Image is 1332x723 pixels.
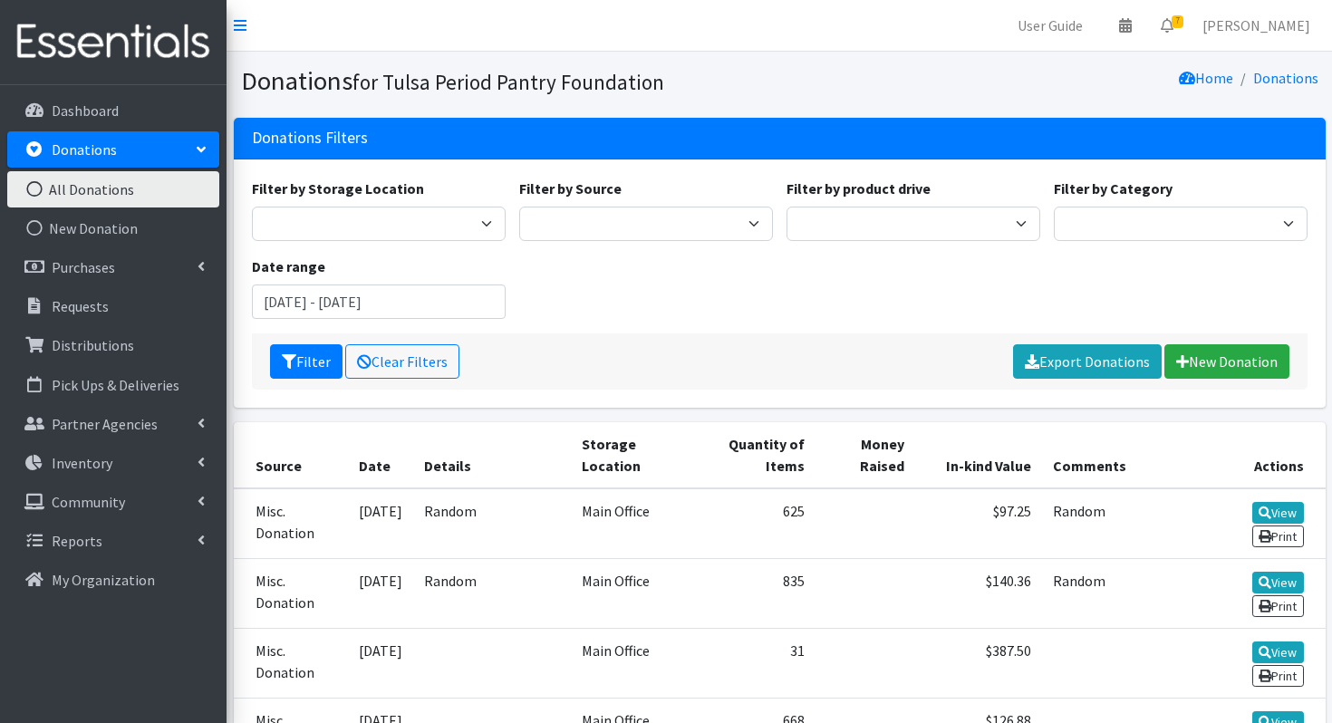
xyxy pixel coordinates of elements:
a: View [1252,641,1304,663]
a: Reports [7,523,219,559]
p: Distributions [52,336,134,354]
a: Print [1252,525,1304,547]
td: [DATE] [348,629,413,699]
a: Export Donations [1013,344,1162,379]
p: Dashboard [52,101,119,120]
a: 7 [1146,7,1188,43]
a: Requests [7,288,219,324]
a: Clear Filters [345,344,459,379]
a: Community [7,484,219,520]
th: Actions [1202,422,1325,488]
td: [DATE] [348,558,413,628]
th: Quantity of Items [693,422,816,488]
td: 835 [693,558,816,628]
h3: Donations Filters [252,129,368,148]
a: Donations [1253,69,1318,87]
small: for Tulsa Period Pantry Foundation [352,69,664,95]
label: Filter by Category [1054,178,1173,199]
td: Misc. Donation [234,488,349,559]
a: [PERSON_NAME] [1188,7,1325,43]
a: Distributions [7,327,219,363]
a: Home [1179,69,1233,87]
a: Dashboard [7,92,219,129]
label: Filter by product drive [787,178,931,199]
label: Filter by Storage Location [252,178,424,199]
p: My Organization [52,571,155,589]
td: Random [1042,558,1202,628]
td: Main Office [571,629,692,699]
a: Donations [7,131,219,168]
a: All Donations [7,171,219,207]
td: 31 [693,629,816,699]
td: 625 [693,488,816,559]
a: Partner Agencies [7,406,219,442]
p: Reports [52,532,102,550]
label: Filter by Source [519,178,622,199]
p: Donations [52,140,117,159]
a: User Guide [1003,7,1097,43]
a: View [1252,502,1304,524]
th: Storage Location [571,422,692,488]
a: Print [1252,665,1304,687]
a: New Donation [7,210,219,246]
a: Pick Ups & Deliveries [7,367,219,403]
td: Random [413,488,571,559]
th: Money Raised [816,422,915,488]
th: Details [413,422,571,488]
th: Source [234,422,349,488]
h1: Donations [241,65,773,97]
p: Pick Ups & Deliveries [52,376,179,394]
td: Misc. Donation [234,629,349,699]
a: Inventory [7,445,219,481]
button: Filter [270,344,343,379]
a: View [1252,572,1304,593]
th: Date [348,422,413,488]
td: Main Office [571,558,692,628]
span: 7 [1172,15,1183,28]
td: $140.36 [915,558,1043,628]
td: $97.25 [915,488,1043,559]
td: [DATE] [348,488,413,559]
p: Requests [52,297,109,315]
td: Random [1042,488,1202,559]
p: Partner Agencies [52,415,158,433]
td: Misc. Donation [234,558,349,628]
a: Print [1252,595,1304,617]
p: Inventory [52,454,112,472]
td: Main Office [571,488,692,559]
td: $387.50 [915,629,1043,699]
img: HumanEssentials [7,12,219,72]
label: Date range [252,255,325,277]
p: Purchases [52,258,115,276]
th: In-kind Value [915,422,1043,488]
td: Random [413,558,571,628]
a: New Donation [1164,344,1289,379]
input: January 1, 2011 - December 31, 2011 [252,284,506,319]
a: My Organization [7,562,219,598]
a: Purchases [7,249,219,285]
p: Community [52,493,125,511]
th: Comments [1042,422,1202,488]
